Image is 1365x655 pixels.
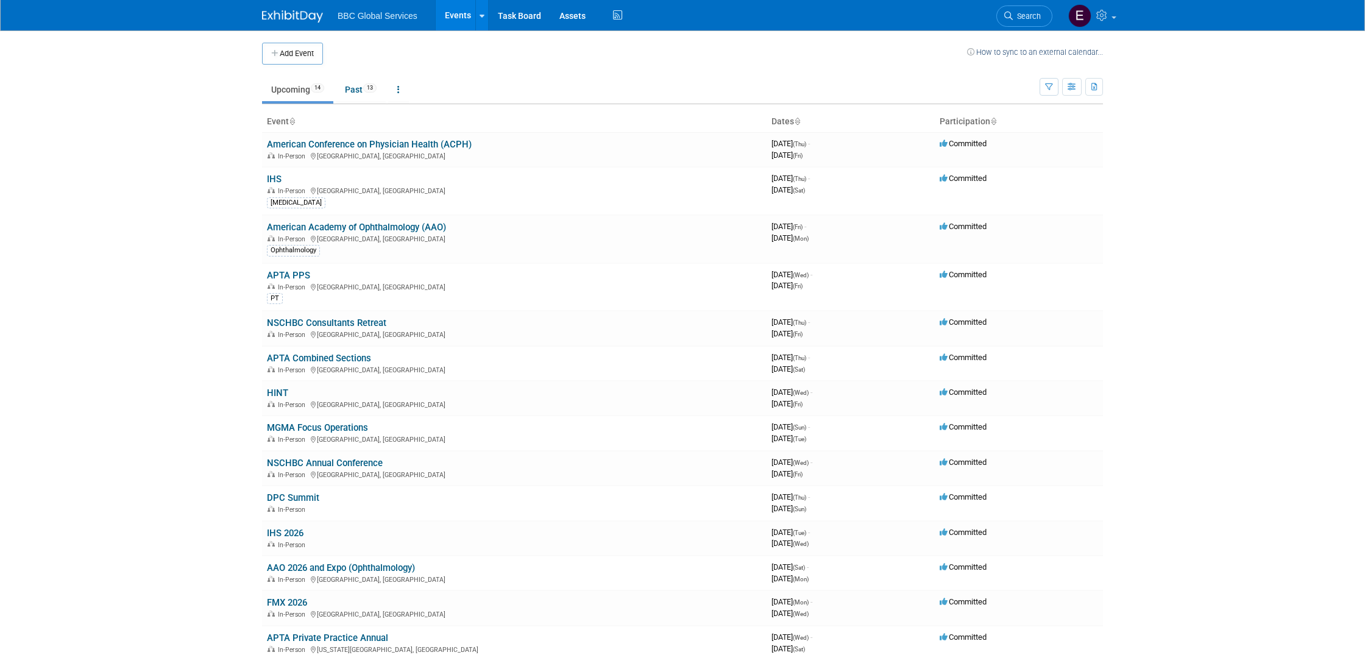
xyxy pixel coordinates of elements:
[268,506,275,512] img: In-Person Event
[793,141,806,147] span: (Thu)
[267,469,762,479] div: [GEOGRAPHIC_DATA], [GEOGRAPHIC_DATA]
[940,492,987,501] span: Committed
[808,492,810,501] span: -
[278,283,309,291] span: In-Person
[940,317,987,327] span: Committed
[793,331,803,338] span: (Fri)
[940,353,987,362] span: Committed
[771,139,810,148] span: [DATE]
[967,48,1103,57] a: How to sync to an external calendar...
[940,597,987,606] span: Committed
[267,270,310,281] a: APTA PPS
[793,175,806,182] span: (Thu)
[771,388,812,397] span: [DATE]
[1013,12,1041,21] span: Search
[278,611,309,618] span: In-Person
[808,317,810,327] span: -
[793,366,805,373] span: (Sat)
[267,245,320,256] div: Ophthalmology
[278,152,309,160] span: In-Person
[793,494,806,501] span: (Thu)
[935,112,1103,132] th: Participation
[268,541,275,547] img: In-Person Event
[793,152,803,159] span: (Fri)
[771,469,803,478] span: [DATE]
[810,597,812,606] span: -
[793,272,809,278] span: (Wed)
[289,116,295,126] a: Sort by Event Name
[810,270,812,279] span: -
[267,281,762,291] div: [GEOGRAPHIC_DATA], [GEOGRAPHIC_DATA]
[793,235,809,242] span: (Mon)
[267,317,386,328] a: NSCHBC Consultants Retreat
[793,355,806,361] span: (Thu)
[336,78,386,101] a: Past13
[268,187,275,193] img: In-Person Event
[793,436,806,442] span: (Tue)
[793,424,806,431] span: (Sun)
[278,401,309,409] span: In-Person
[268,152,275,158] img: In-Person Event
[267,185,762,195] div: [GEOGRAPHIC_DATA], [GEOGRAPHIC_DATA]
[267,388,288,398] a: HINT
[363,83,377,93] span: 13
[771,150,803,160] span: [DATE]
[278,541,309,549] span: In-Person
[996,5,1052,27] a: Search
[267,197,325,208] div: [MEDICAL_DATA]
[771,632,812,642] span: [DATE]
[268,646,275,652] img: In-Person Event
[771,574,809,583] span: [DATE]
[267,222,446,233] a: American Academy of Ophthalmology (AAO)
[268,471,275,477] img: In-Person Event
[771,174,810,183] span: [DATE]
[267,434,762,444] div: [GEOGRAPHIC_DATA], [GEOGRAPHIC_DATA]
[278,646,309,654] span: In-Person
[338,11,417,21] span: BBC Global Services
[262,43,323,65] button: Add Event
[278,506,309,514] span: In-Person
[810,388,812,397] span: -
[267,609,762,618] div: [GEOGRAPHIC_DATA], [GEOGRAPHIC_DATA]
[267,597,307,608] a: FMX 2026
[771,281,803,290] span: [DATE]
[793,319,806,326] span: (Thu)
[793,401,803,408] span: (Fri)
[268,331,275,337] img: In-Person Event
[940,528,987,537] span: Committed
[311,83,324,93] span: 14
[268,366,275,372] img: In-Person Event
[793,529,806,536] span: (Tue)
[767,112,935,132] th: Dates
[267,233,762,243] div: [GEOGRAPHIC_DATA], [GEOGRAPHIC_DATA]
[771,492,810,501] span: [DATE]
[771,504,806,513] span: [DATE]
[793,283,803,289] span: (Fri)
[940,422,987,431] span: Committed
[267,364,762,374] div: [GEOGRAPHIC_DATA], [GEOGRAPHIC_DATA]
[808,139,810,148] span: -
[267,293,283,304] div: PT
[808,422,810,431] span: -
[268,283,275,289] img: In-Person Event
[990,116,996,126] a: Sort by Participation Type
[267,574,762,584] div: [GEOGRAPHIC_DATA], [GEOGRAPHIC_DATA]
[267,139,472,150] a: American Conference on Physician Health (ACPH)
[771,233,809,243] span: [DATE]
[793,187,805,194] span: (Sat)
[794,116,800,126] a: Sort by Start Date
[278,366,309,374] span: In-Person
[793,564,805,571] span: (Sat)
[771,609,809,618] span: [DATE]
[771,458,812,467] span: [DATE]
[771,222,806,231] span: [DATE]
[771,422,810,431] span: [DATE]
[278,331,309,339] span: In-Person
[262,10,323,23] img: ExhibitDay
[793,611,809,617] span: (Wed)
[771,317,810,327] span: [DATE]
[268,401,275,407] img: In-Person Event
[262,112,767,132] th: Event
[940,139,987,148] span: Committed
[267,174,282,185] a: IHS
